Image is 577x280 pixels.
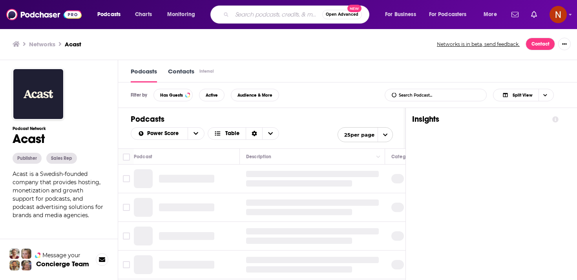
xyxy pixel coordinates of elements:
[225,131,239,136] span: Table
[558,38,571,50] button: Show More Button
[246,128,262,139] div: Sort Direction
[123,232,130,240] span: Toggle select row
[513,93,532,97] span: Split View
[131,114,393,124] h1: Podcasts
[168,68,215,82] a: ContactsInternal
[412,114,546,124] h1: Insights
[231,89,279,101] button: Audience & More
[97,9,121,20] span: Podcasts
[246,152,271,161] div: Description
[135,9,152,20] span: Charts
[13,126,105,131] h3: Podcast Network
[218,5,377,24] div: Search podcasts, credits, & more...
[199,69,214,74] div: Internal
[160,93,183,97] span: Has Guests
[550,6,567,23] span: Logged in as AdelNBM
[528,8,540,21] a: Show notifications dropdown
[9,249,20,259] img: Sydney Profile
[9,260,20,271] img: Jon Profile
[130,8,157,21] a: Charts
[167,9,195,20] span: Monitoring
[131,92,147,98] h3: Filter by
[550,6,567,23] button: Show profile menu
[508,8,522,21] a: Show notifications dropdown
[429,9,467,20] span: For Podcasters
[484,9,497,20] span: More
[206,93,218,97] span: Active
[46,153,77,164] button: Sales Rep
[188,128,204,139] button: open menu
[232,8,322,21] input: Search podcasts, credits, & more...
[13,131,105,146] h1: Acast
[21,249,31,259] img: Jules Profile
[338,127,393,142] button: open menu
[131,68,157,82] a: Podcasts
[380,8,426,21] button: open menu
[123,204,130,211] span: Toggle select row
[134,152,152,161] div: Podcast
[131,131,188,136] button: open menu
[65,40,81,48] a: Acast
[493,89,554,101] button: Choose View
[199,89,225,101] button: Active
[478,8,507,21] button: open menu
[385,9,416,20] span: For Business
[550,6,567,23] img: User Profile
[208,127,279,140] button: Choose View
[6,7,82,22] img: Podchaser - Follow, Share and Rate Podcasts
[162,8,205,21] button: open menu
[338,129,374,141] span: 25 per page
[147,131,181,136] span: Power Score
[326,13,358,16] span: Open Advanced
[92,8,131,21] button: open menu
[526,38,555,50] a: Contact
[322,10,362,19] button: Open AdvancedNew
[131,127,205,140] h2: Choose List sort
[153,89,193,101] button: Has Guests
[123,175,130,182] span: Toggle select row
[391,152,416,161] div: Categories
[42,251,80,259] span: Message your
[21,260,31,271] img: Barbara Profile
[434,41,522,48] button: Networks is in beta, send feedback.
[493,89,564,101] h2: Choose View
[237,93,272,97] span: Audience & More
[13,68,64,120] img: Acast logo
[424,8,478,21] button: open menu
[374,152,383,162] button: Column Actions
[29,40,55,48] a: Networks
[347,5,362,12] span: New
[36,260,89,268] h3: Concierge Team
[13,170,103,219] span: Acast is a Swedish-founded company that provides hosting, monetization and growth support for pod...
[123,261,130,268] span: Toggle select row
[13,153,42,164] button: Publisher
